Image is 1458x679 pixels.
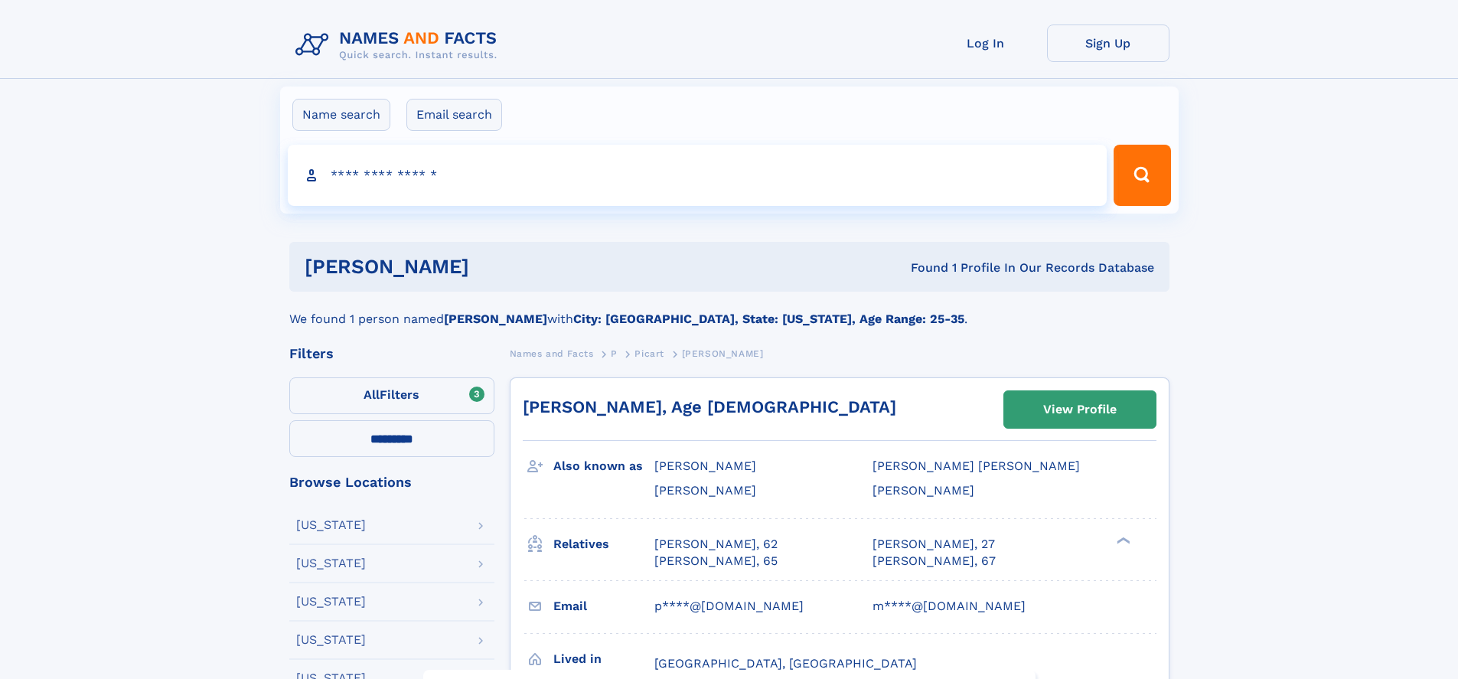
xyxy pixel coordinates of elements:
[510,344,594,363] a: Names and Facts
[654,656,917,671] span: [GEOGRAPHIC_DATA], [GEOGRAPHIC_DATA]
[553,453,654,479] h3: Also known as
[925,24,1047,62] a: Log In
[289,292,1169,328] div: We found 1 person named with .
[305,257,690,276] h1: [PERSON_NAME]
[288,145,1107,206] input: search input
[873,459,1080,473] span: [PERSON_NAME] [PERSON_NAME]
[611,348,618,359] span: P
[654,553,778,570] a: [PERSON_NAME], 65
[634,348,664,359] span: Picart
[873,483,974,498] span: [PERSON_NAME]
[553,531,654,557] h3: Relatives
[406,99,502,131] label: Email search
[296,596,366,608] div: [US_STATE]
[296,519,366,531] div: [US_STATE]
[654,459,756,473] span: [PERSON_NAME]
[873,553,996,570] a: [PERSON_NAME], 67
[611,344,618,363] a: P
[873,536,995,553] a: [PERSON_NAME], 27
[1114,145,1170,206] button: Search Button
[1113,535,1131,545] div: ❯
[690,260,1154,276] div: Found 1 Profile In Our Records Database
[523,397,896,416] a: [PERSON_NAME], Age [DEMOGRAPHIC_DATA]
[654,483,756,498] span: [PERSON_NAME]
[292,99,390,131] label: Name search
[296,557,366,570] div: [US_STATE]
[1043,392,1117,427] div: View Profile
[1047,24,1169,62] a: Sign Up
[682,348,764,359] span: [PERSON_NAME]
[296,634,366,646] div: [US_STATE]
[289,475,494,489] div: Browse Locations
[553,646,654,672] h3: Lived in
[444,312,547,326] b: [PERSON_NAME]
[553,593,654,619] h3: Email
[634,344,664,363] a: Picart
[654,536,778,553] a: [PERSON_NAME], 62
[289,377,494,414] label: Filters
[573,312,964,326] b: City: [GEOGRAPHIC_DATA], State: [US_STATE], Age Range: 25-35
[289,347,494,361] div: Filters
[1004,391,1156,428] a: View Profile
[289,24,510,66] img: Logo Names and Facts
[364,387,380,402] span: All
